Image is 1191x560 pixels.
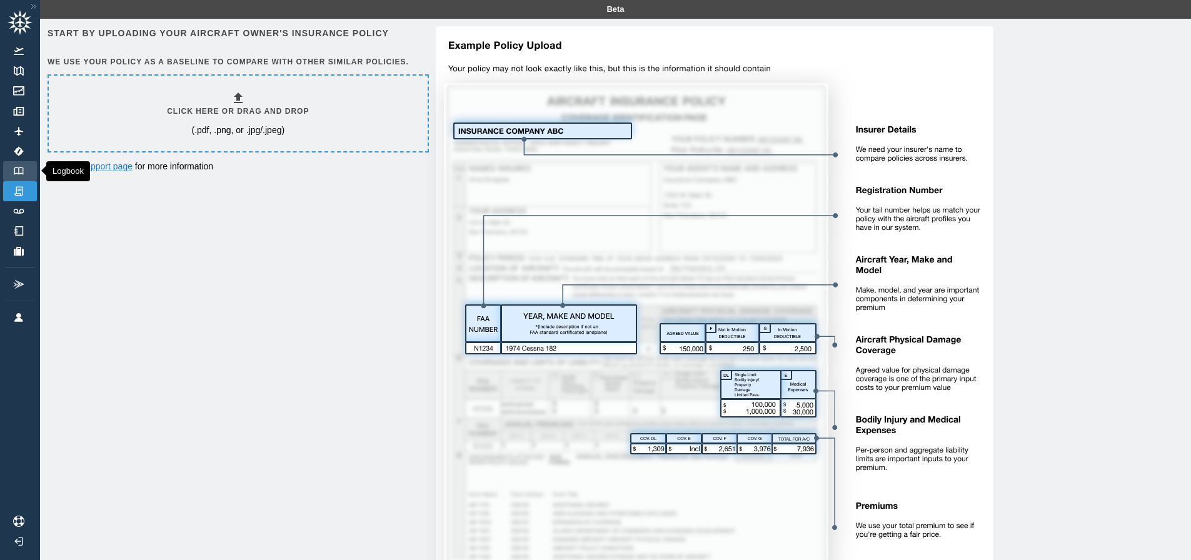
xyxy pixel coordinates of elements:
h6: We use your policy as a baseline to compare with other similar policies. [48,56,426,68]
p: Visit our for more information [48,160,426,172]
p: (.pdf, .png, or .jpg/.jpeg) [191,124,284,136]
h6: Start by uploading your aircraft owner's insurance policy [48,26,426,40]
h6: Click here or drag and drop [167,106,309,117]
a: support page [81,161,133,171]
